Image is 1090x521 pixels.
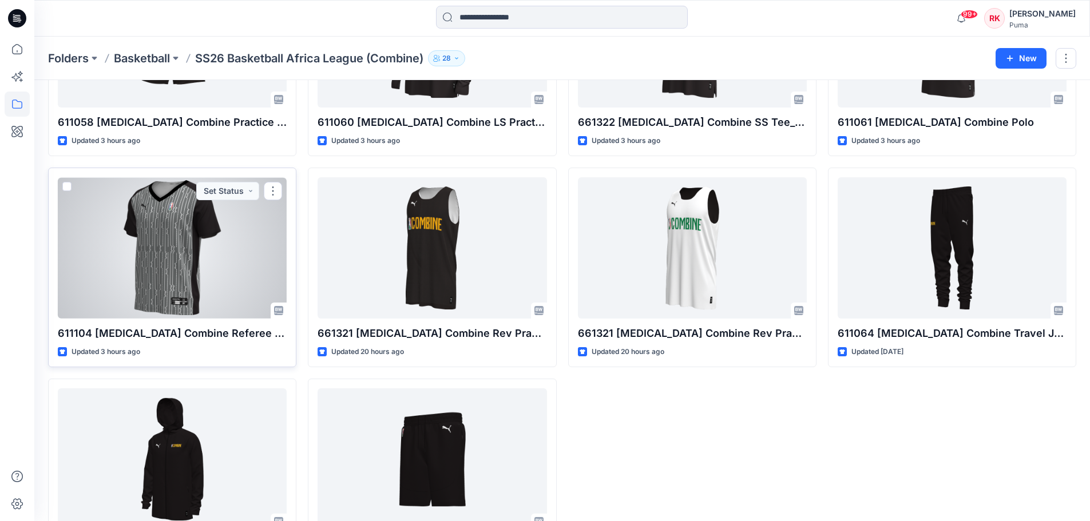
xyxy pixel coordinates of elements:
p: 28 [442,52,451,65]
p: Updated 3 hours ago [592,135,660,147]
div: RK [984,8,1005,29]
a: Folders [48,50,89,66]
div: [PERSON_NAME] [1009,7,1076,21]
p: 661322 [MEDICAL_DATA] Combine SS Tee_20250929 [578,114,807,130]
div: Puma [1009,21,1076,29]
p: 611064 [MEDICAL_DATA] Combine Travel Jacket [838,325,1067,341]
button: New [996,48,1047,69]
p: Updated [DATE] [851,346,903,358]
p: Updated 20 hours ago [331,346,404,358]
p: 661321 [MEDICAL_DATA] Combine Rev Practice Jersey_Side B_20250929 [578,325,807,341]
button: 28 [428,50,465,66]
p: Updated 3 hours ago [72,346,140,358]
p: 611104 [MEDICAL_DATA] Combine Referee Jersey_20250930 [58,325,287,341]
p: 661321 [MEDICAL_DATA] Combine Rev Practice Jersey_Side A_20250929 [318,325,546,341]
p: SS26 Basketball Africa League (Combine) [195,50,423,66]
p: Updated 3 hours ago [72,135,140,147]
span: 99+ [961,10,978,19]
a: 661321 BAL Combine Rev Practice Jersey_Side B_20250929 [578,177,807,319]
a: 611064 BAL Combine Travel Jacket [838,177,1067,319]
p: Updated 3 hours ago [851,135,920,147]
p: 611061 [MEDICAL_DATA] Combine Polo [838,114,1067,130]
p: Updated 20 hours ago [592,346,664,358]
a: 661321 BAL Combine Rev Practice Jersey_Side A_20250929 [318,177,546,319]
a: Basketball [114,50,170,66]
p: 611058 [MEDICAL_DATA] Combine Practice Short [58,114,287,130]
p: Updated 3 hours ago [331,135,400,147]
a: 611104 BAL Combine Referee Jersey_20250930 [58,177,287,319]
p: 611060 [MEDICAL_DATA] Combine LS Practice Shirt [318,114,546,130]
